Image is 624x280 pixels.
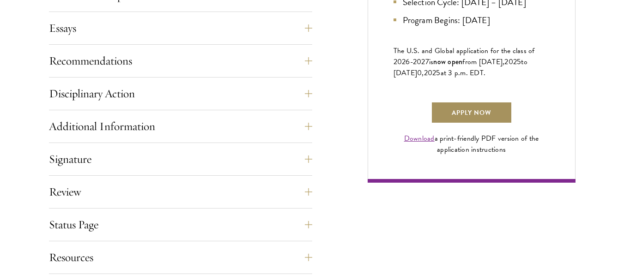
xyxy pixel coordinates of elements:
span: , [422,67,424,78]
span: 0 [417,67,422,78]
button: Signature [49,148,312,170]
span: 6 [406,56,410,67]
span: 5 [517,56,521,67]
a: Apply Now [431,101,512,124]
button: Status Page [49,214,312,236]
span: 202 [424,67,436,78]
span: -202 [410,56,425,67]
li: Program Begins: [DATE] [394,13,550,27]
button: Resources [49,246,312,268]
span: now open [433,56,462,67]
a: Download [404,133,435,144]
button: Disciplinary Action [49,83,312,105]
button: Review [49,181,312,203]
span: The U.S. and Global application for the class of 202 [394,45,535,67]
button: Additional Information [49,115,312,137]
button: Recommendations [49,50,312,72]
span: 5 [436,67,440,78]
button: Essays [49,17,312,39]
div: a print-friendly PDF version of the application instructions [394,133,550,155]
span: 202 [504,56,517,67]
span: is [429,56,434,67]
span: 7 [425,56,429,67]
span: from [DATE], [462,56,504,67]
span: to [DATE] [394,56,527,78]
span: at 3 p.m. EDT. [441,67,486,78]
